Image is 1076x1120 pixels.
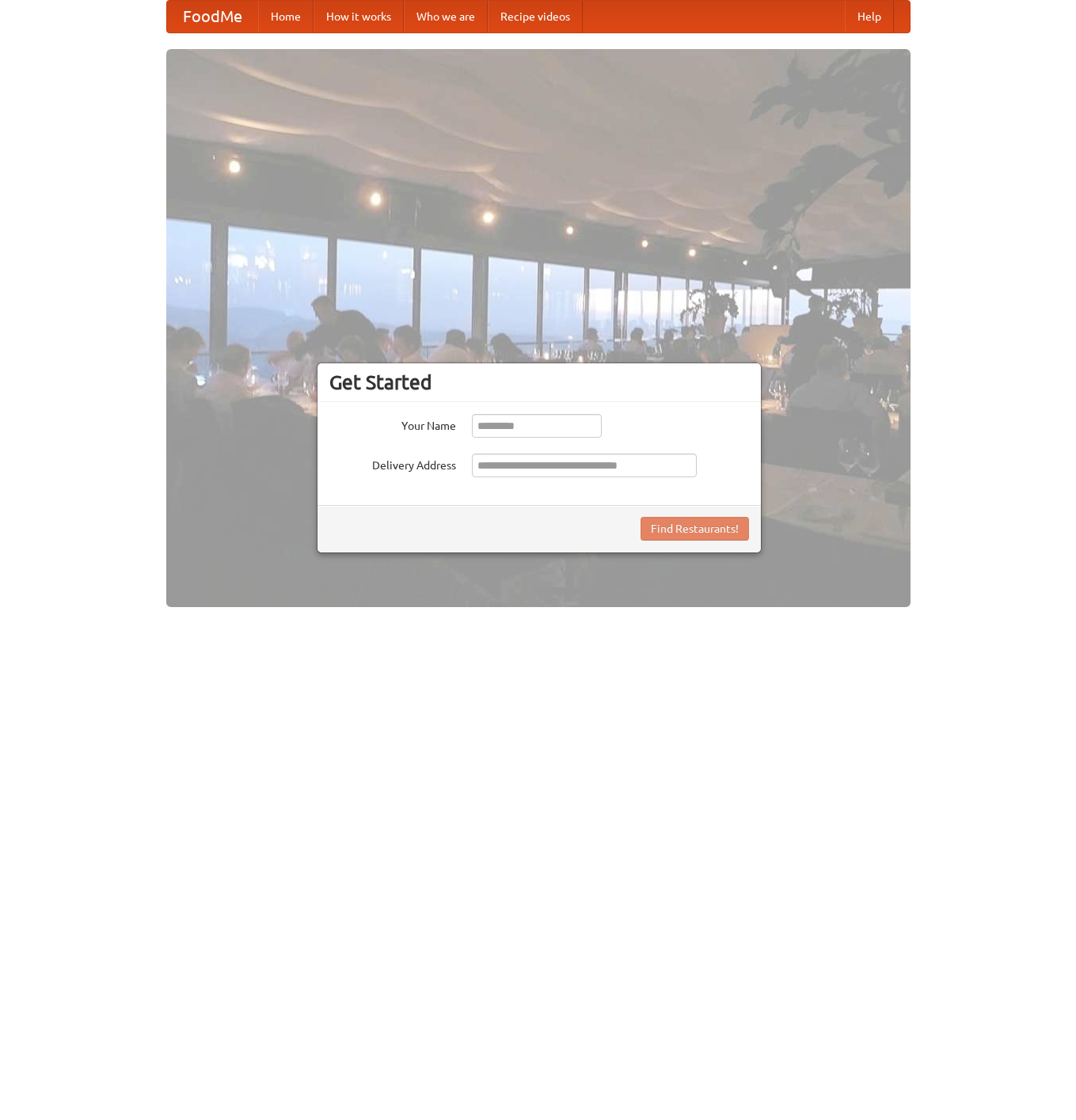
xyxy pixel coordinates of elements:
[329,370,749,394] h3: Get Started
[329,414,456,434] label: Your Name
[167,1,258,32] a: FoodMe
[329,454,456,473] label: Delivery Address
[258,1,314,32] a: Home
[845,1,894,32] a: Help
[641,517,749,541] button: Find Restaurants!
[404,1,488,32] a: Who we are
[488,1,583,32] a: Recipe videos
[314,1,404,32] a: How it works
